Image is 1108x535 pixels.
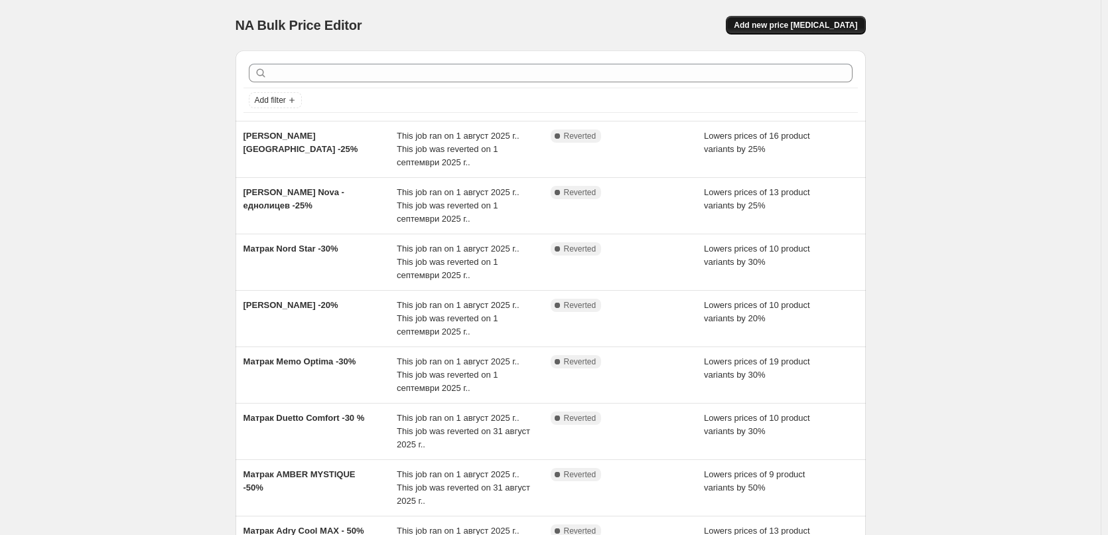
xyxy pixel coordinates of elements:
[726,16,865,35] button: Add new price [MEDICAL_DATA]
[734,20,857,31] span: Add new price [MEDICAL_DATA]
[397,187,519,224] span: This job ran on 1 август 2025 г.. This job was reverted on 1 септември 2025 г..
[397,131,519,167] span: This job ran on 1 август 2025 г.. This job was reverted on 1 септември 2025 г..
[704,244,810,267] span: Lowers prices of 10 product variants by 30%
[397,300,519,337] span: This job ran on 1 август 2025 г.. This job was reverted on 1 септември 2025 г..
[255,95,286,106] span: Add filter
[564,469,596,480] span: Reverted
[243,469,356,493] span: Матрак AMBER MYSTIQUE -50%
[249,92,302,108] button: Add filter
[564,187,596,198] span: Reverted
[704,356,810,380] span: Lowers prices of 19 product variants by 30%
[704,413,810,436] span: Lowers prices of 10 product variants by 30%
[397,244,519,280] span: This job ran on 1 август 2025 г.. This job was reverted on 1 септември 2025 г..
[564,356,596,367] span: Reverted
[564,300,596,311] span: Reverted
[704,469,805,493] span: Lowers prices of 9 product variants by 50%
[704,300,810,323] span: Lowers prices of 10 product variants by 20%
[397,469,530,506] span: This job ran on 1 август 2025 г.. This job was reverted on 31 август 2025 г..
[243,187,344,210] span: [PERSON_NAME] Nova - еднолицев -25%
[397,356,519,393] span: This job ran on 1 август 2025 г.. This job was reverted on 1 септември 2025 г..
[243,244,338,254] span: Матрак Nord Star -30%
[564,131,596,141] span: Reverted
[564,244,596,254] span: Reverted
[243,131,358,154] span: [PERSON_NAME] [GEOGRAPHIC_DATA] -25%
[243,413,365,423] span: Матрак Duetto Comfort -30 %
[397,413,530,449] span: This job ran on 1 август 2025 г.. This job was reverted on 31 август 2025 г..
[243,356,356,366] span: Матрак Memo Optima -30%
[236,18,362,33] span: NA Bulk Price Editor
[704,131,810,154] span: Lowers prices of 16 product variants by 25%
[564,413,596,423] span: Reverted
[243,300,338,310] span: [PERSON_NAME] -20%
[704,187,810,210] span: Lowers prices of 13 product variants by 25%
